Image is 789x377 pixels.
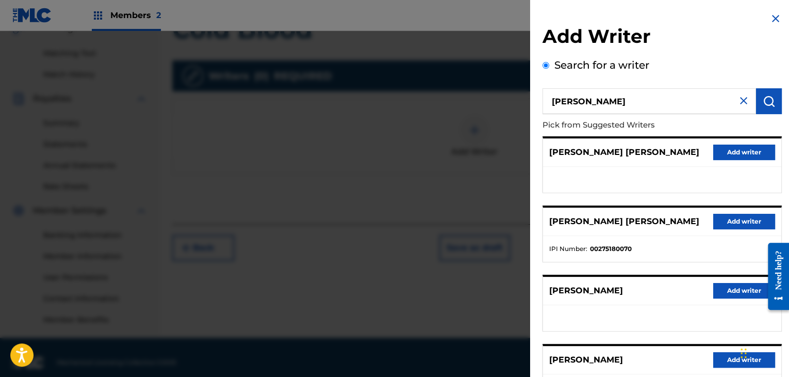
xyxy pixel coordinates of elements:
[737,327,789,377] iframe: Chat Widget
[737,95,750,107] img: close
[549,354,623,366] p: [PERSON_NAME]
[92,9,104,22] img: Top Rightsholders
[156,10,161,20] span: 2
[554,59,649,71] label: Search for a writer
[549,215,699,228] p: [PERSON_NAME] [PERSON_NAME]
[713,352,775,368] button: Add writer
[713,214,775,229] button: Add writer
[543,114,723,136] p: Pick from Suggested Writers
[549,285,623,297] p: [PERSON_NAME]
[713,283,775,299] button: Add writer
[12,8,52,23] img: MLC Logo
[543,25,782,51] h2: Add Writer
[760,235,789,318] iframe: Resource Center
[549,244,587,254] span: IPI Number :
[549,146,699,159] p: [PERSON_NAME] [PERSON_NAME]
[110,9,161,21] span: Members
[713,145,775,160] button: Add writer
[543,88,756,114] input: Search writer's name or IPI Number
[590,244,632,254] strong: 00275180070
[763,95,775,107] img: Search Works
[741,338,747,369] div: Drag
